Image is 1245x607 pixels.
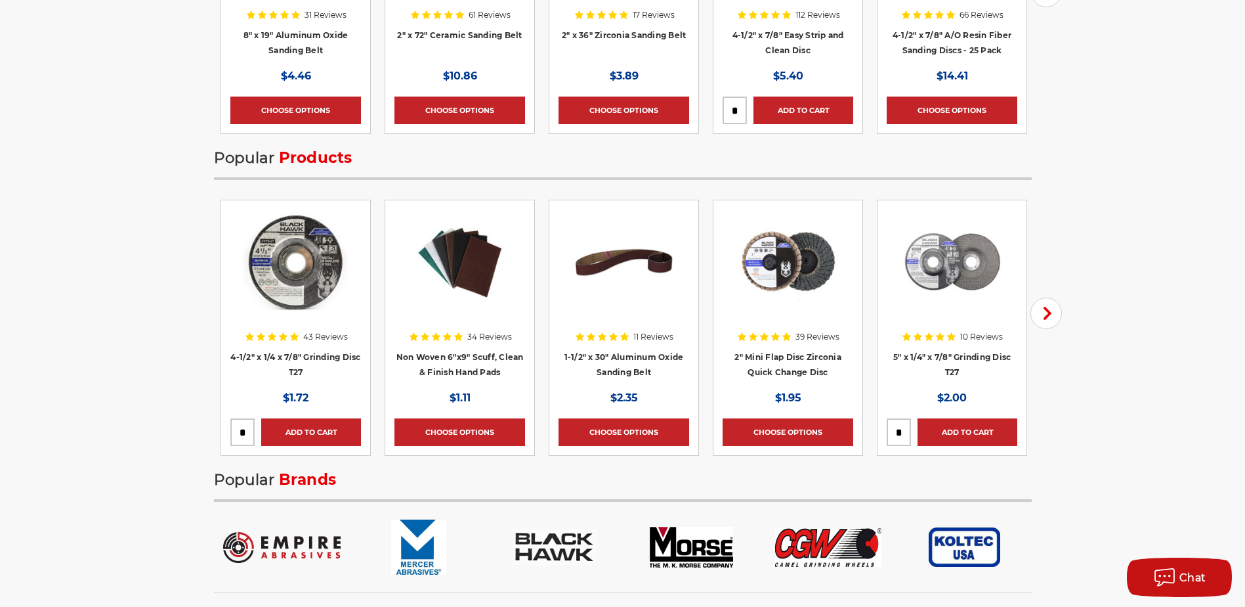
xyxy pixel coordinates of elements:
[281,70,311,82] span: $4.46
[303,333,348,341] span: 43 Reviews
[443,70,477,82] span: $10.86
[394,210,525,334] a: Non Woven 6"x9" Scuff, Clean & Finish Hand Pads
[223,532,341,563] img: Empire Abrasives
[283,392,308,404] span: $1.72
[391,520,446,575] img: Mercer
[929,528,1000,567] img: Koltec USA
[469,11,511,19] span: 61 Reviews
[900,210,1005,315] img: 5 inch x 1/4 inch BHA grinding disc
[513,529,597,565] img: Black Hawk
[559,418,689,446] a: Choose Options
[450,392,471,404] span: $1.11
[261,418,361,446] a: Add to Cart
[572,210,677,315] img: 1-1/2" x 30" Sanding Belt - Aluminum Oxide
[650,527,733,568] img: M.K. Morse
[633,333,673,341] span: 11 Reviews
[394,418,525,446] a: Choose Options
[610,70,639,82] span: $3.89
[732,30,844,55] a: 4-1/2" x 7/8" Easy Strip and Clean Disc
[893,30,1011,55] a: 4-1/2" x 7/8" A/O Resin Fiber Sanding Discs - 25 Pack
[960,11,1003,19] span: 66 Reviews
[279,148,352,167] span: Products
[887,97,1017,124] a: Choose Options
[937,392,967,404] span: $2.00
[918,418,1017,446] a: Add to Cart
[396,352,524,377] a: Non Woven 6"x9" Scuff, Clean & Finish Hand Pads
[960,333,1003,341] span: 10 Reviews
[397,30,522,40] a: 2" x 72" Ceramic Sanding Belt
[753,97,853,124] a: Add to Cart
[230,210,361,334] a: BHA grinding wheels for 4.5 inch angle grinder
[1179,572,1206,584] span: Chat
[214,470,275,489] span: Popular
[559,97,689,124] a: Choose Options
[775,392,801,404] span: $1.95
[230,97,361,124] a: Choose Options
[937,70,968,82] span: $14.41
[467,333,512,341] span: 34 Reviews
[887,210,1017,334] a: 5 inch x 1/4 inch BHA grinding disc
[243,30,348,55] a: 8" x 19" Aluminum Oxide Sanding Belt
[1127,558,1232,597] button: Chat
[775,528,881,567] img: CGW
[736,210,841,315] img: Black Hawk Abrasives 2-inch Zirconia Flap Disc with 60 Grit Zirconia for Smooth Finishing
[394,97,525,124] a: Choose Options
[305,11,347,19] span: 31 Reviews
[723,210,853,334] a: Black Hawk Abrasives 2-inch Zirconia Flap Disc with 60 Grit Zirconia for Smooth Finishing
[773,70,803,82] span: $5.40
[1030,298,1062,329] button: Next
[230,352,360,377] a: 4-1/2" x 1/4 x 7/8" Grinding Disc T27
[610,392,638,404] span: $2.35
[795,11,840,19] span: 112 Reviews
[243,210,348,315] img: BHA grinding wheels for 4.5 inch angle grinder
[214,148,275,167] span: Popular
[893,352,1011,377] a: 5" x 1/4" x 7/8" Grinding Disc T27
[562,30,686,40] a: 2" x 36" Zirconia Sanding Belt
[633,11,675,19] span: 17 Reviews
[564,352,684,377] a: 1-1/2" x 30" Aluminum Oxide Sanding Belt
[408,210,513,315] img: Non Woven 6"x9" Scuff, Clean & Finish Hand Pads
[734,352,841,377] a: 2" Mini Flap Disc Zirconia Quick Change Disc
[795,333,839,341] span: 39 Reviews
[279,470,337,489] span: Brands
[559,210,689,334] a: 1-1/2" x 30" Sanding Belt - Aluminum Oxide
[723,418,853,446] a: Choose Options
